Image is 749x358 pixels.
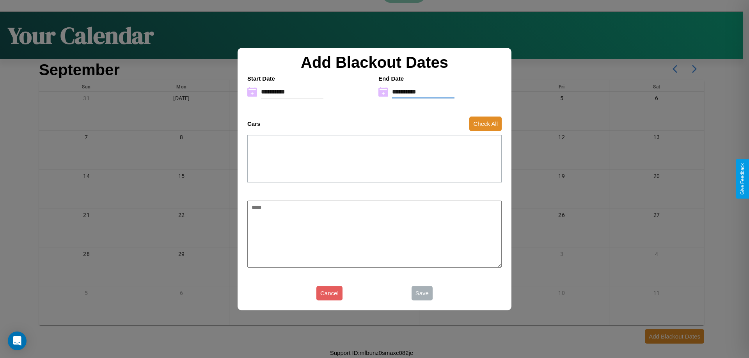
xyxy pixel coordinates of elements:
div: Open Intercom Messenger [8,332,27,350]
h2: Add Blackout Dates [243,54,506,71]
div: Give Feedback [740,163,745,195]
button: Cancel [316,286,343,300]
h4: Start Date [247,75,371,82]
h4: Cars [247,120,260,127]
button: Check All [469,116,502,131]
button: Save [412,286,433,300]
h4: End Date [378,75,502,82]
